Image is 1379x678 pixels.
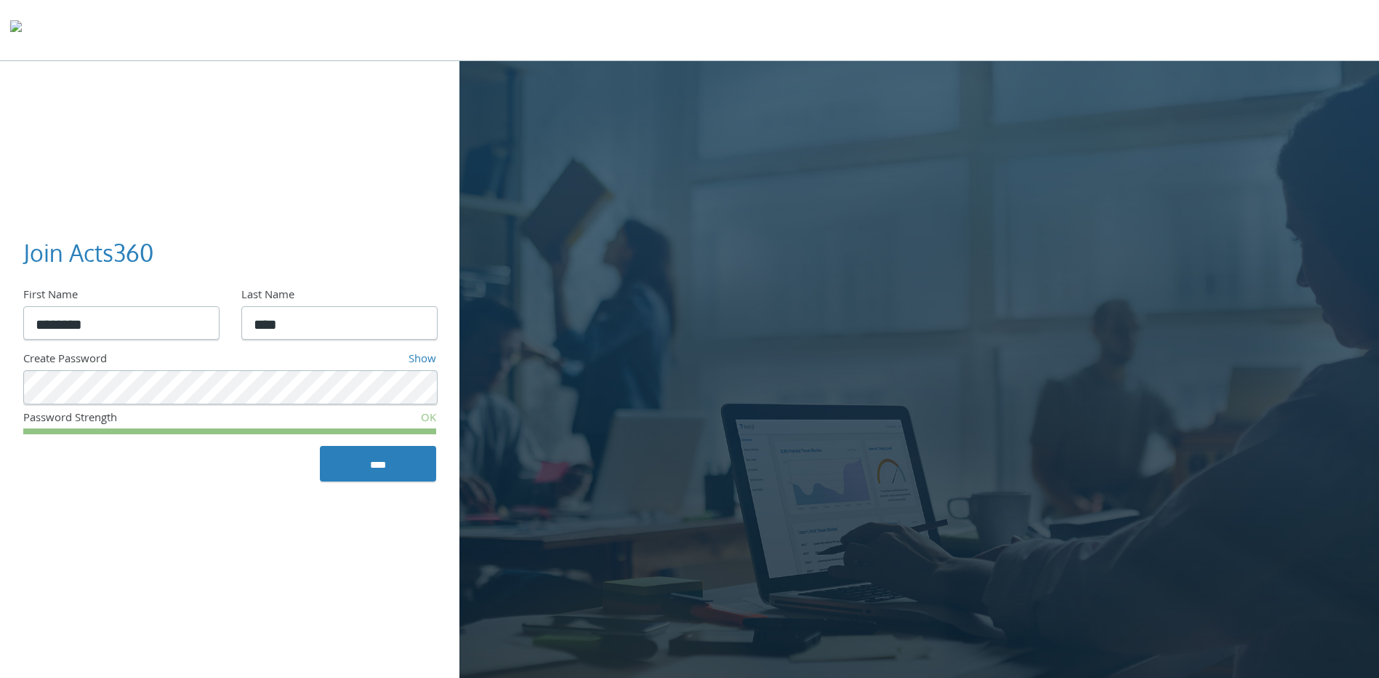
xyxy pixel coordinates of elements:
[10,15,22,44] img: todyl-logo-dark.svg
[409,351,436,370] a: Show
[23,237,425,270] h3: Join Acts360
[299,410,436,429] div: OK
[23,351,287,370] div: Create Password
[23,287,218,306] div: First Name
[241,287,436,306] div: Last Name
[23,410,299,429] div: Password Strength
